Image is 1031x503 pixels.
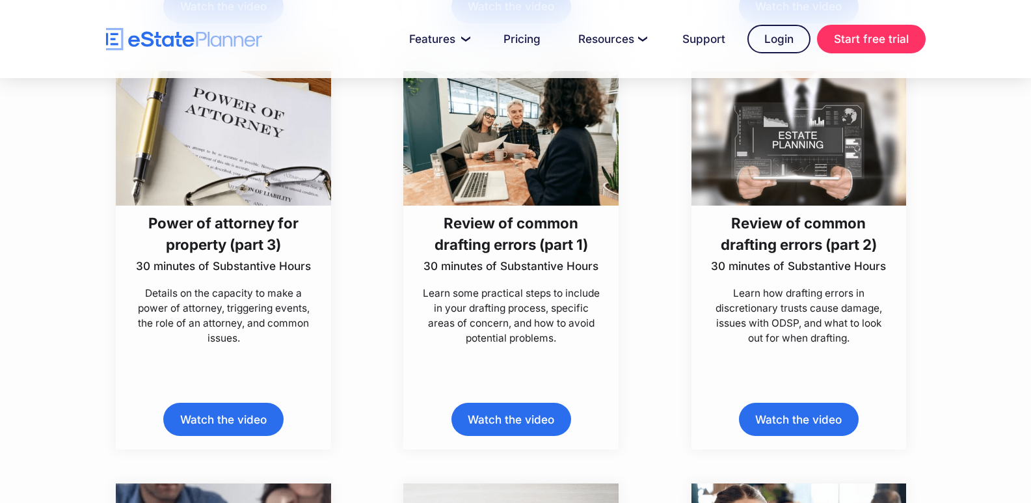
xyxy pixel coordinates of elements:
p: 30 minutes of Substantive Hours [709,258,889,274]
a: Pricing [488,26,556,52]
a: Login [747,25,810,53]
a: Resources [563,26,660,52]
a: Features [394,26,481,52]
a: Review of common drafting errors (part 2)30 minutes of Substantive HoursLearn how drafting errors... [691,71,907,346]
a: Power of attorney for property (part 3)30 minutes of Substantive HoursDetails on the capacity to ... [116,71,331,346]
a: Start free trial [817,25,926,53]
p: 30 minutes of Substantive Hours [134,258,314,274]
p: Learn how drafting errors in discretionary trusts cause damage, issues with ODSP, and what to loo... [709,286,889,346]
p: 30 minutes of Substantive Hours [422,258,601,274]
h3: Review of common drafting errors (part 1) [422,212,601,256]
a: home [106,28,262,51]
a: Watch the video [739,403,859,436]
a: Support [667,26,741,52]
p: Details on the capacity to make a power of attorney, triggering events, the role of an attorney, ... [134,286,314,346]
a: Watch the video [451,403,571,436]
h3: Power of attorney for property (part 3) [134,212,314,256]
h3: Review of common drafting errors (part 2) [709,212,889,256]
a: Watch the video [163,403,283,436]
p: Learn some practical steps to include in your drafting process, specific areas of concern, and ho... [422,286,601,346]
a: Review of common drafting errors (part 1)30 minutes of Substantive HoursLearn some practical step... [403,71,619,346]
